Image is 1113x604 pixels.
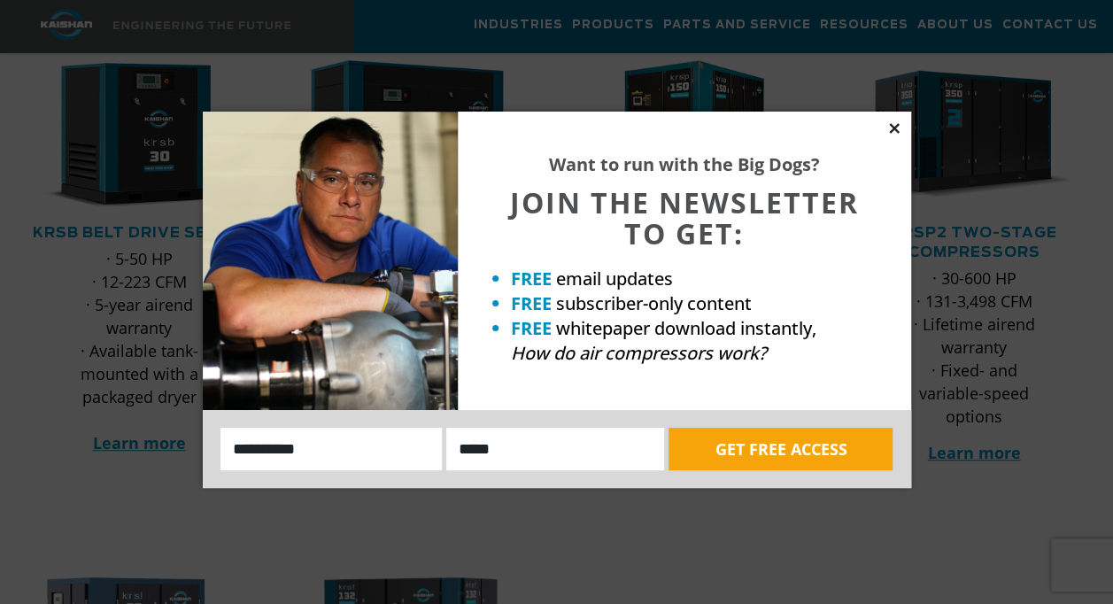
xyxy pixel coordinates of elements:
strong: FREE [511,291,552,315]
input: Email [446,428,664,470]
strong: FREE [511,316,552,340]
span: JOIN THE NEWSLETTER TO GET: [510,183,859,252]
span: subscriber-only content [556,291,752,315]
strong: FREE [511,267,552,290]
button: Close [886,120,902,136]
em: How do air compressors work? [511,341,767,365]
input: Name: [220,428,443,470]
span: email updates [556,267,673,290]
span: whitepaper download instantly, [556,316,816,340]
button: GET FREE ACCESS [669,428,893,470]
strong: Want to run with the Big Dogs? [549,152,820,176]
